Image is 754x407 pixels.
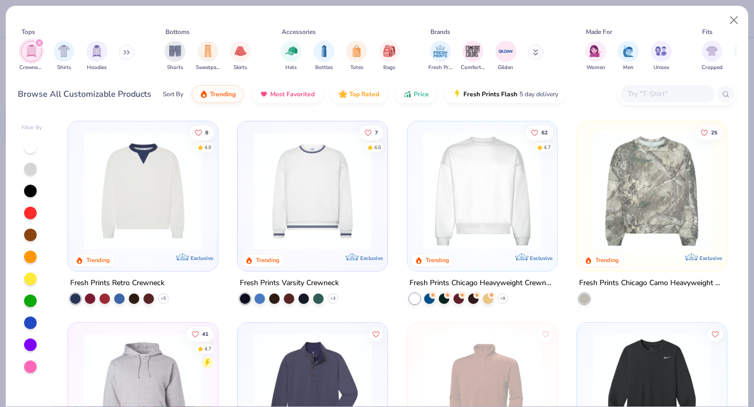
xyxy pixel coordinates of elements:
[414,90,429,98] span: Price
[270,90,315,98] span: Most Favorited
[346,41,367,72] div: filter for Totes
[161,296,166,302] span: + 5
[699,255,722,262] span: Exclusive
[627,88,707,100] input: Try "T-Shirt"
[191,255,213,262] span: Exclusive
[383,64,395,72] span: Bags
[350,64,363,72] span: Totes
[339,90,347,98] img: TopRated.gif
[70,277,164,290] div: Fresh Prints Retro Crewneck
[19,41,43,72] div: filter for Crewnecks
[202,45,214,57] img: Sweatpants Image
[330,296,336,302] span: + 3
[235,45,247,57] img: Skirts Image
[165,27,190,37] div: Bottoms
[240,277,339,290] div: Fresh Prints Varsity Crewneck
[86,41,107,72] div: filter for Hoodies
[587,132,716,250] img: d9105e28-ed75-4fdd-addc-8b592ef863ea
[618,41,639,72] button: filter button
[203,331,209,336] span: 41
[58,45,70,57] img: Shirts Image
[500,296,505,302] span: + 9
[461,64,485,72] span: Comfort Colors
[453,90,461,98] img: flash.gif
[461,41,485,72] button: filter button
[651,41,672,72] button: filter button
[498,43,514,59] img: Gildan Image
[463,90,517,98] span: Fresh Prints Flash
[79,132,207,250] img: 3abb6cdb-110e-4e18-92a0-dbcd4e53f056
[655,45,667,57] img: Unisex Image
[91,45,103,57] img: Hoodies Image
[702,27,713,37] div: Fits
[383,45,395,57] img: Bags Image
[498,64,513,72] span: Gildan
[359,125,383,140] button: Like
[711,130,717,135] span: 25
[430,27,450,37] div: Brands
[702,41,723,72] button: filter button
[281,41,302,72] button: filter button
[199,90,208,98] img: trending.gif
[19,41,43,72] button: filter button
[164,41,185,72] button: filter button
[706,45,718,57] img: Cropped Image
[331,85,387,103] button: Top Rated
[87,64,107,72] span: Hoodies
[314,41,335,72] button: filter button
[205,143,212,151] div: 4.6
[19,64,43,72] span: Crewnecks
[374,143,381,151] div: 4.6
[281,41,302,72] div: filter for Hats
[541,130,548,135] span: 62
[346,41,367,72] button: filter button
[282,27,316,37] div: Accessories
[375,130,378,135] span: 7
[315,64,333,72] span: Bottles
[360,255,383,262] span: Exclusive
[26,45,37,57] img: Crewnecks Image
[205,345,212,353] div: 4.7
[445,85,566,103] button: Fresh Prints Flash5 day delivery
[461,41,485,72] div: filter for Comfort Colors
[86,41,107,72] button: filter button
[206,130,209,135] span: 8
[585,41,606,72] button: filter button
[708,326,723,341] button: Like
[285,64,297,72] span: Hats
[623,45,634,57] img: Men Image
[618,41,639,72] div: filter for Men
[418,132,547,250] img: 1358499d-a160-429c-9f1e-ad7a3dc244c9
[369,326,383,341] button: Like
[349,90,379,98] span: Top Rated
[428,64,452,72] span: Fresh Prints
[230,41,251,72] button: filter button
[192,85,243,103] button: Trending
[167,64,183,72] span: Shorts
[196,41,220,72] div: filter for Sweatpants
[379,41,400,72] button: filter button
[586,27,612,37] div: Made For
[285,45,297,57] img: Hats Image
[651,41,672,72] div: filter for Unisex
[57,64,71,72] span: Shirts
[318,45,330,57] img: Bottles Image
[252,85,323,103] button: Most Favorited
[586,64,605,72] span: Women
[724,10,744,30] button: Close
[248,132,377,250] img: 4d4398e1-a86f-4e3e-85fd-b9623566810e
[395,85,437,103] button: Price
[234,64,247,72] span: Skirts
[351,45,362,57] img: Totes Image
[428,41,452,72] button: filter button
[53,41,74,72] div: filter for Shirts
[18,88,151,100] div: Browse All Customizable Products
[428,41,452,72] div: filter for Fresh Prints
[623,64,634,72] span: Men
[164,41,185,72] div: filter for Shorts
[538,326,553,341] button: Like
[190,125,214,140] button: Like
[526,125,553,140] button: Like
[702,41,723,72] div: filter for Cropped
[169,45,181,57] img: Shorts Image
